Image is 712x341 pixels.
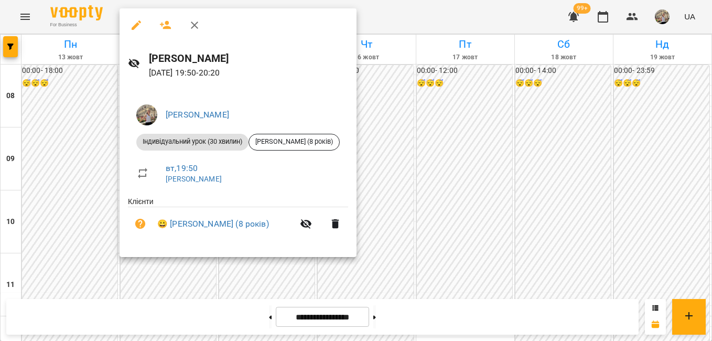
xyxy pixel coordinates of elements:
p: [DATE] 19:50 - 20:20 [149,67,348,79]
a: 😀 [PERSON_NAME] (8 років) [157,218,269,230]
a: [PERSON_NAME] [166,110,229,120]
a: [PERSON_NAME] [166,175,222,183]
a: вт , 19:50 [166,163,198,173]
div: [PERSON_NAME] (8 років) [249,134,340,151]
span: [PERSON_NAME] (8 років) [249,137,339,146]
img: 3b46f58bed39ef2acf68cc3a2c968150.jpeg [136,104,157,125]
span: Індивідуальний урок (30 хвилин) [136,137,249,146]
ul: Клієнти [128,196,348,245]
button: Візит ще не сплачено. Додати оплату? [128,211,153,237]
h6: [PERSON_NAME] [149,50,348,67]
